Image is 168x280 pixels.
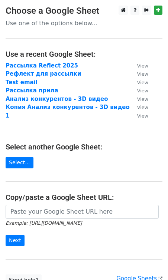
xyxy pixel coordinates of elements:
[6,235,25,246] input: Next
[6,157,33,168] a: Select...
[6,205,159,219] input: Paste your Google Sheet URL here
[6,112,9,119] a: 1
[137,113,148,119] small: View
[6,220,82,226] small: Example: [URL][DOMAIN_NAME]
[6,62,78,69] a: Рассылка Reflect 2025
[130,96,148,102] a: View
[6,193,162,202] h4: Copy/paste a Google Sheet URL:
[6,70,81,77] a: Рефлект для рассылки
[130,87,148,94] a: View
[130,104,148,111] a: View
[137,63,148,69] small: View
[6,79,38,86] a: Test email
[6,104,130,111] a: Копия Анализ конкурентов - 3D видео
[130,62,148,69] a: View
[6,50,162,59] h4: Use a recent Google Sheet:
[137,105,148,110] small: View
[6,87,58,94] a: Рассылка прила
[137,88,148,93] small: View
[6,96,108,102] a: Анализ конкурентов - 3D видео
[137,71,148,77] small: View
[6,6,162,16] h3: Choose a Google Sheet
[130,79,148,86] a: View
[130,70,148,77] a: View
[130,112,148,119] a: View
[137,80,148,85] small: View
[137,96,148,102] small: View
[6,142,162,151] h4: Select another Google Sheet:
[6,19,162,27] p: Use one of the options below...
